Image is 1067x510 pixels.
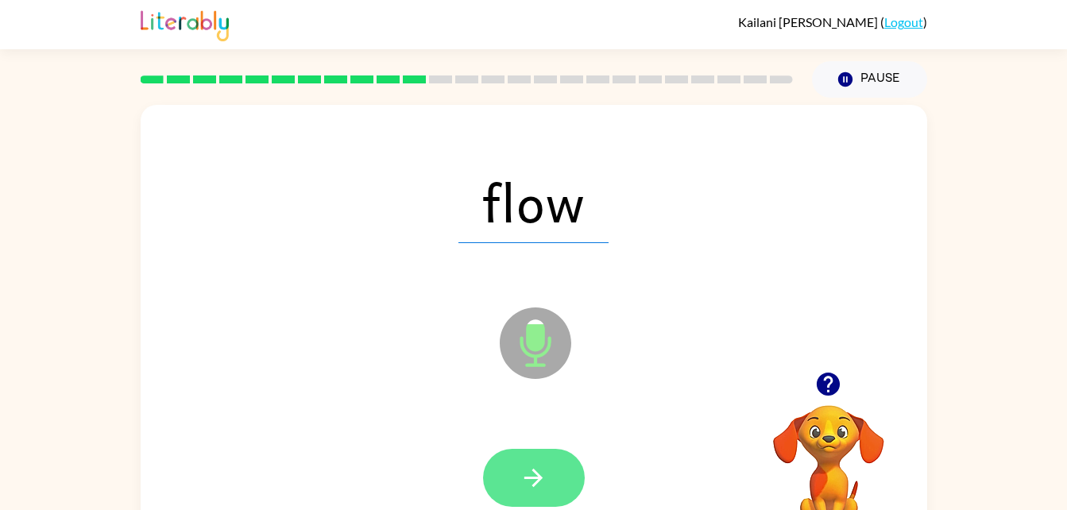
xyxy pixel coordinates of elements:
[141,6,229,41] img: Literably
[884,14,923,29] a: Logout
[738,14,927,29] div: ( )
[458,160,609,243] span: flow
[812,61,927,98] button: Pause
[738,14,880,29] span: Kailani [PERSON_NAME]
